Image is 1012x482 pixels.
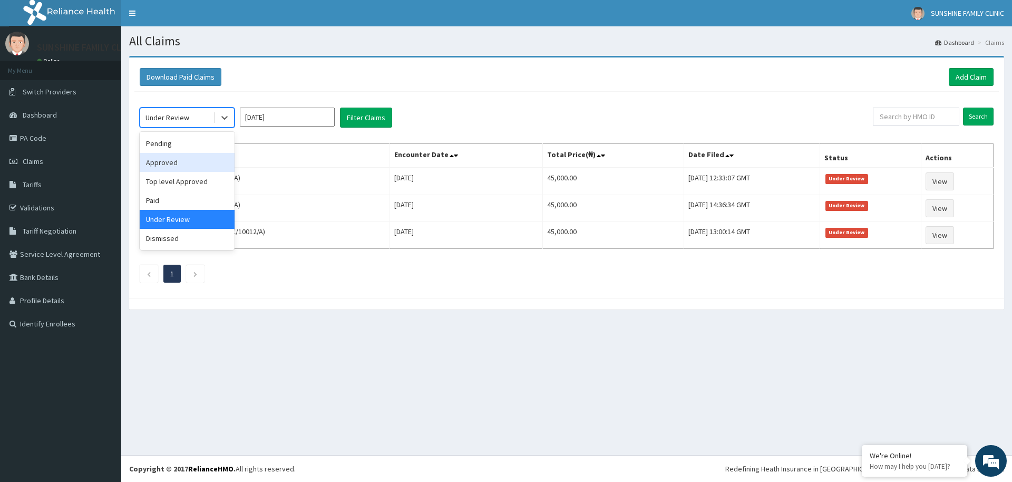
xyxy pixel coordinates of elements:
a: RelianceHMO [188,464,233,474]
th: Encounter Date [390,144,542,168]
span: Switch Providers [23,87,76,97]
div: Top level Approved [140,172,235,191]
a: Previous page [147,269,151,278]
td: [PERSON_NAME] (ISW/10176/A) [140,168,390,195]
a: Add Claim [949,68,994,86]
td: NNAEMEKA UGWOKEGBE (JEC/10012/A) [140,222,390,249]
td: [PERSON_NAME] (JEC/10024/A) [140,195,390,222]
td: [DATE] 12:33:07 GMT [684,168,820,195]
span: Under Review [825,174,868,184]
a: Online [37,57,62,65]
input: Select Month and Year [240,108,335,127]
h1: All Claims [129,34,1004,48]
div: Under Review [145,112,189,123]
div: Paid [140,191,235,210]
div: Pending [140,134,235,153]
th: Actions [921,144,994,168]
span: Tariffs [23,180,42,189]
img: d_794563401_company_1708531726252_794563401 [20,53,43,79]
span: Under Review [825,228,868,237]
div: Under Review [140,210,235,229]
th: Status [820,144,921,168]
div: We're Online! [870,451,959,460]
input: Search by HMO ID [873,108,959,126]
a: Page 1 is your current page [170,269,174,278]
td: 45,000.00 [542,168,684,195]
td: [DATE] [390,222,542,249]
span: Tariff Negotiation [23,226,76,236]
strong: Copyright © 2017 . [129,464,236,474]
input: Search [963,108,994,126]
p: How may I help you today? [870,462,959,471]
a: Next page [193,269,198,278]
li: Claims [975,38,1004,47]
a: Dashboard [935,38,974,47]
a: View [926,226,954,244]
div: Approved [140,153,235,172]
td: [DATE] [390,168,542,195]
th: Date Filed [684,144,820,168]
p: SUNSHINE FAMILY CLINIC [37,43,138,52]
td: [DATE] 14:36:34 GMT [684,195,820,222]
td: [DATE] 13:00:14 GMT [684,222,820,249]
th: Total Price(₦) [542,144,684,168]
th: Name [140,144,390,168]
td: 45,000.00 [542,222,684,249]
span: Claims [23,157,43,166]
span: We're online! [61,133,145,239]
img: User Image [5,32,29,55]
span: Dashboard [23,110,57,120]
div: Redefining Heath Insurance in [GEOGRAPHIC_DATA] using Telemedicine and Data Science! [725,464,1004,474]
span: SUNSHINE FAMILY CLINIC [931,8,1004,18]
textarea: Type your message and hit 'Enter' [5,288,201,325]
div: Minimize live chat window [173,5,198,31]
a: View [926,199,954,217]
button: Download Paid Claims [140,68,221,86]
footer: All rights reserved. [121,455,1012,482]
div: Chat with us now [55,59,177,73]
a: View [926,172,954,190]
span: Under Review [825,201,868,210]
td: [DATE] [390,195,542,222]
img: User Image [911,7,925,20]
td: 45,000.00 [542,195,684,222]
button: Filter Claims [340,108,392,128]
div: Dismissed [140,229,235,248]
